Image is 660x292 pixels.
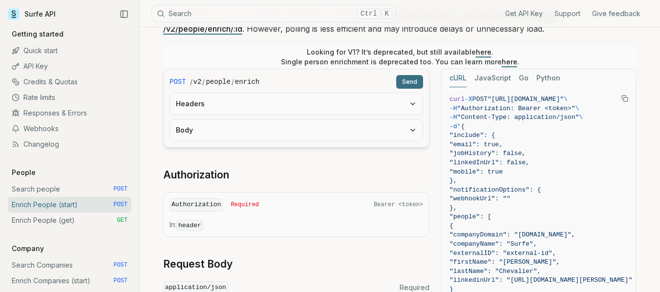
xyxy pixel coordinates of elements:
span: "Authorization: Bearer <token>" [457,105,575,112]
span: POST [113,277,128,285]
span: \ [575,105,579,112]
a: Get API Key [505,9,543,19]
a: Enrich People (start) POST [8,197,131,213]
span: "email": true, [449,141,503,148]
a: Webhooks [8,121,131,136]
button: JavaScript [474,69,511,87]
span: "firstName": "[PERSON_NAME]", [449,258,560,266]
a: Support [554,9,580,19]
a: Authorization [163,168,229,182]
span: "notificationOptions": { [449,186,541,194]
span: / [232,77,234,87]
a: Surfe API [8,7,56,21]
p: Getting started [8,29,67,39]
span: \ [579,114,583,121]
span: POST [472,96,488,103]
span: POST [113,261,128,269]
button: Go [519,69,529,87]
span: }, [449,204,457,212]
span: Required [231,201,259,209]
span: POST [170,77,186,87]
span: '{ [457,123,465,130]
button: Collapse Sidebar [117,7,131,21]
span: "[URL][DOMAIN_NAME]" [488,96,564,103]
a: Changelog [8,136,131,152]
button: SearchCtrlK [151,5,396,22]
span: "mobile": true [449,168,503,175]
button: Send [396,75,423,89]
span: Bearer <token> [374,201,423,209]
span: POST [113,201,128,209]
kbd: K [382,8,392,19]
a: Quick start [8,43,131,58]
button: Headers [170,93,423,115]
a: Enrich People (get) GET [8,213,131,228]
span: -d [449,123,457,130]
span: "externalID": "external-id", [449,250,556,257]
button: Body [170,119,423,141]
span: / [190,77,192,87]
span: "linkedinUrl": "[URL][DOMAIN_NAME][PERSON_NAME]" [449,276,632,284]
a: Rate limits [8,90,131,105]
button: Python [536,69,560,87]
span: -H [449,114,457,121]
a: here [502,58,517,66]
code: enrich [235,77,259,87]
span: "people": [ [449,213,491,220]
span: "jobHistory": false, [449,150,526,157]
span: "webhookUrl": "" [449,195,511,202]
code: v2 [193,77,202,87]
a: Give feedback [592,9,640,19]
span: GET [117,216,128,224]
span: "companyDomain": "[DOMAIN_NAME]", [449,231,575,238]
a: Request Body [163,257,233,271]
span: "linkedInUrl": false, [449,159,530,166]
code: people [206,77,230,87]
button: cURL [449,69,467,87]
p: People [8,168,40,177]
span: { [449,222,453,230]
a: Search people POST [8,181,131,197]
span: "companyName": "Surfe", [449,240,537,248]
span: \ [564,96,568,103]
p: In: [170,220,423,231]
p: Looking for V1? It’s deprecated, but still available . Single person enrichment is deprecated too... [281,47,519,67]
kbd: Ctrl [357,8,381,19]
span: -H [449,105,457,112]
a: Enrich Companies (start) POST [8,273,131,289]
a: Search Companies POST [8,257,131,273]
code: header [176,220,203,231]
a: Responses & Errors [8,105,131,121]
span: "include": { [449,132,495,139]
a: API Key [8,58,131,74]
code: Authorization [170,198,223,212]
button: Copy Text [617,91,632,106]
span: / [202,77,205,87]
span: "Content-Type: application/json" [457,114,579,121]
span: curl [449,96,465,103]
span: -X [465,96,472,103]
span: "lastName": "Chevalier", [449,268,541,275]
a: Credits & Quotas [8,74,131,90]
p: Company [8,244,48,253]
a: here [476,48,491,56]
span: }, [449,177,457,184]
span: POST [113,185,128,193]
